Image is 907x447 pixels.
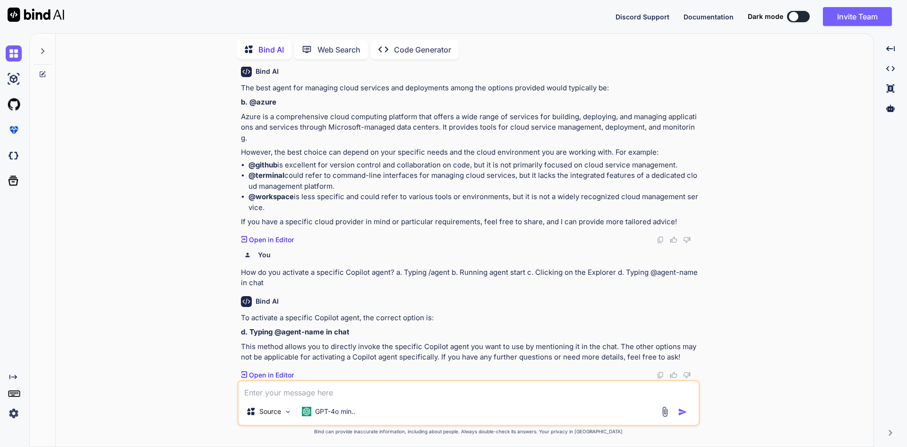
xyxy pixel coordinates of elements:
[258,44,284,55] p: Bind AI
[248,160,277,169] strong: @github
[6,148,22,164] img: darkCloudIdeIcon
[241,83,698,94] p: The best agent for managing cloud services and deployments among the options provided would typic...
[670,236,677,244] img: like
[241,97,276,106] strong: b. @azure
[241,342,698,363] p: This method allows you to directly invoke the specific Copilot agent you want to use by mentionin...
[241,112,698,144] p: Azure is a comprehensive cloud computing platform that offers a wide range of services for buildi...
[683,236,691,244] img: dislike
[8,8,64,22] img: Bind AI
[683,371,691,379] img: dislike
[249,370,294,380] p: Open in Editor
[248,192,294,201] strong: @workspace
[241,267,698,289] p: How do you activate a specific Copilot agent? a. Typing /agent b. Running agent start c. Clicking...
[678,407,687,417] img: icon
[657,236,664,244] img: copy
[823,7,892,26] button: Invite Team
[6,122,22,138] img: premium
[616,12,669,22] button: Discord Support
[659,406,670,417] img: attachment
[241,313,698,324] p: To activate a specific Copilot agent, the correct option is:
[6,71,22,87] img: ai-studio
[237,428,700,435] p: Bind can provide inaccurate information, including about people. Always double-check its answers....
[317,44,360,55] p: Web Search
[248,192,698,213] li: is less specific and could refer to various tools or environments, but it is not a widely recogni...
[616,13,669,21] span: Discord Support
[241,147,698,158] p: However, the best choice can depend on your specific needs and the cloud environment you are work...
[259,407,281,416] p: Source
[6,405,22,421] img: settings
[284,408,292,416] img: Pick Models
[684,13,734,21] span: Documentation
[249,235,294,245] p: Open in Editor
[6,96,22,113] img: githubLight
[6,45,22,61] img: chat
[684,12,734,22] button: Documentation
[241,327,350,336] strong: d. Typing @agent-name in chat
[657,371,664,379] img: copy
[302,407,311,416] img: GPT-4o mini
[248,171,284,180] strong: @terminal
[394,44,451,55] p: Code Generator
[670,371,677,379] img: like
[258,250,271,260] h6: You
[241,217,698,228] p: If you have a specific cloud provider in mind or particular requirements, feel free to share, and...
[256,297,279,306] h6: Bind AI
[315,407,355,416] p: GPT-4o min..
[256,67,279,76] h6: Bind AI
[248,160,698,171] li: is excellent for version control and collaboration on code, but it is not primarily focused on cl...
[248,170,698,192] li: could refer to command-line interfaces for managing cloud services, but it lacks the integrated f...
[748,12,783,21] span: Dark mode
